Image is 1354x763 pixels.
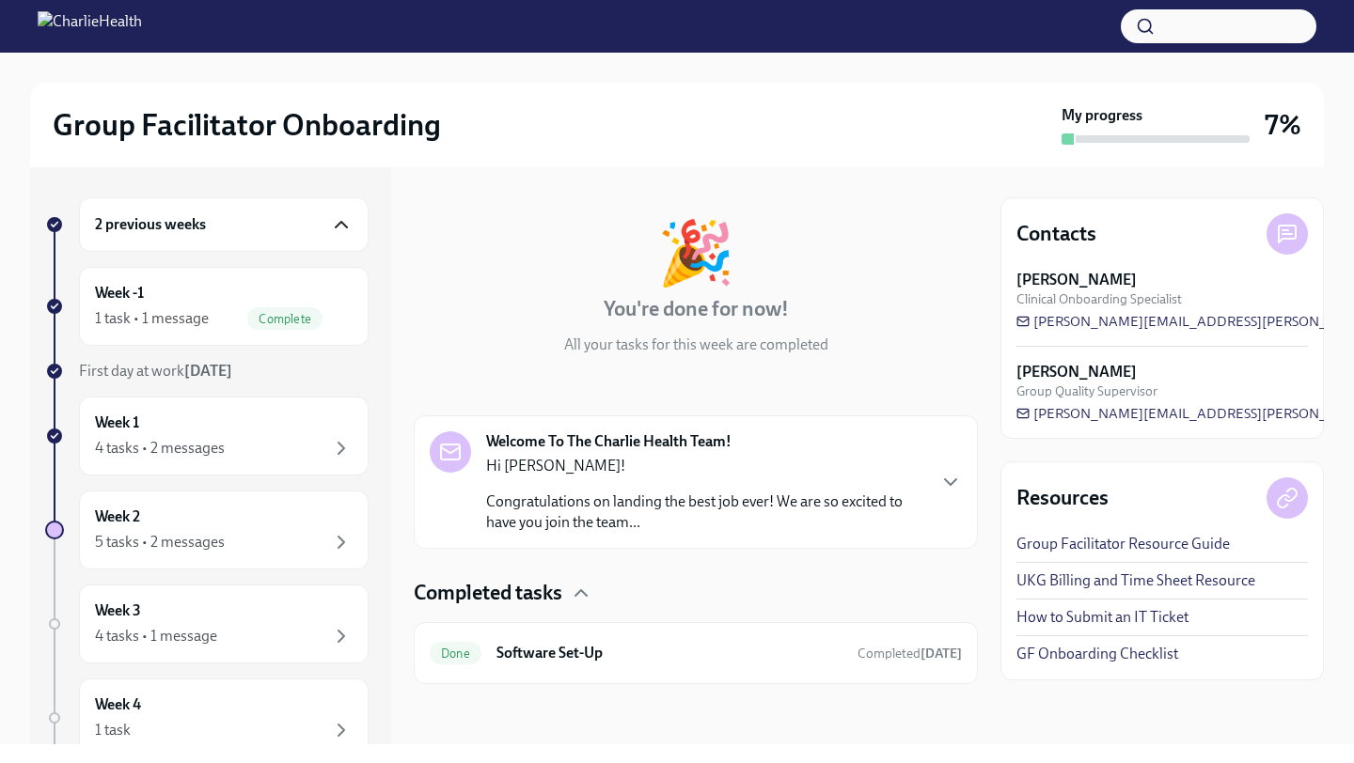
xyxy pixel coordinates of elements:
div: 5 tasks • 2 messages [95,532,225,553]
span: Done [430,646,481,661]
span: First day at work [79,362,232,380]
div: 4 tasks • 2 messages [95,438,225,459]
div: 🎉 [657,222,734,284]
h6: Week 1 [95,413,139,433]
span: September 24th, 2025 10:21 [858,645,962,662]
p: All your tasks for this week are completed [564,335,828,355]
h4: Resources [1016,484,1109,512]
h4: You're done for now! [604,295,789,323]
span: Completed [858,646,962,662]
div: 4 tasks • 1 message [95,626,217,646]
h3: 7% [1265,108,1301,142]
p: Hi [PERSON_NAME]! [486,456,924,476]
h4: Completed tasks [414,579,562,607]
h6: Week 4 [95,694,141,715]
a: First day at work[DATE] [45,361,369,381]
div: 1 task • 1 message [95,308,209,329]
strong: [DATE] [921,646,962,662]
div: 2 previous weeks [79,197,369,252]
span: Clinical Onboarding Specialist [1016,290,1182,308]
h6: Week -1 [95,283,144,304]
span: Complete [247,312,323,326]
a: Week 41 task [45,678,369,757]
a: Week 25 tasks • 2 messages [45,490,369,569]
span: Group Quality Supervisor [1016,382,1157,400]
div: 1 task [95,720,131,740]
h6: Week 2 [95,506,140,527]
strong: Welcome To The Charlie Health Team! [486,431,732,452]
img: CharlieHealth [38,11,142,41]
div: Completed tasks [414,579,978,607]
a: Group Facilitator Resource Guide [1016,534,1230,554]
strong: [DATE] [184,362,232,380]
strong: [PERSON_NAME] [1016,270,1137,290]
strong: My progress [1062,105,1142,126]
a: Week 14 tasks • 2 messages [45,397,369,475]
h4: Contacts [1016,220,1096,248]
h2: Group Facilitator Onboarding [53,106,441,144]
p: Congratulations on landing the best job ever! We are so excited to have you join the team... [486,491,924,533]
h6: 2 previous weeks [95,214,206,235]
a: Week 34 tasks • 1 message [45,584,369,663]
h6: Week 3 [95,600,141,621]
a: UKG Billing and Time Sheet Resource [1016,570,1255,591]
a: GF Onboarding Checklist [1016,644,1178,664]
a: Week -11 task • 1 messageComplete [45,267,369,346]
strong: [PERSON_NAME] [1016,362,1137,382]
a: How to Submit an IT Ticket [1016,607,1189,628]
h6: Software Set-Up [496,643,842,663]
a: DoneSoftware Set-UpCompleted[DATE] [430,638,962,668]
